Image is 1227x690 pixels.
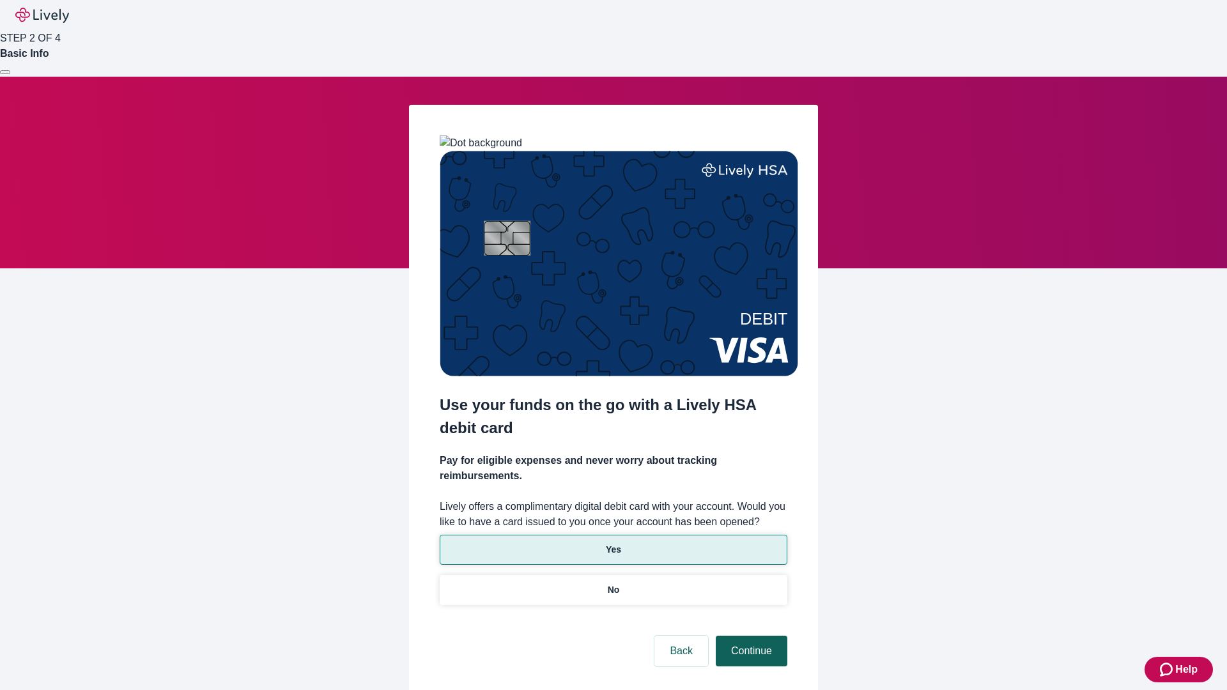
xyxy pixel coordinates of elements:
[608,583,620,597] p: No
[440,535,787,565] button: Yes
[1145,657,1213,682] button: Zendesk support iconHelp
[440,394,787,440] h2: Use your funds on the go with a Lively HSA debit card
[654,636,708,666] button: Back
[606,543,621,556] p: Yes
[1175,662,1198,677] span: Help
[440,499,787,530] label: Lively offers a complimentary digital debit card with your account. Would you like to have a card...
[716,636,787,666] button: Continue
[440,151,798,376] img: Debit card
[440,575,787,605] button: No
[15,8,69,23] img: Lively
[440,453,787,484] h4: Pay for eligible expenses and never worry about tracking reimbursements.
[440,135,522,151] img: Dot background
[1160,662,1175,677] svg: Zendesk support icon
